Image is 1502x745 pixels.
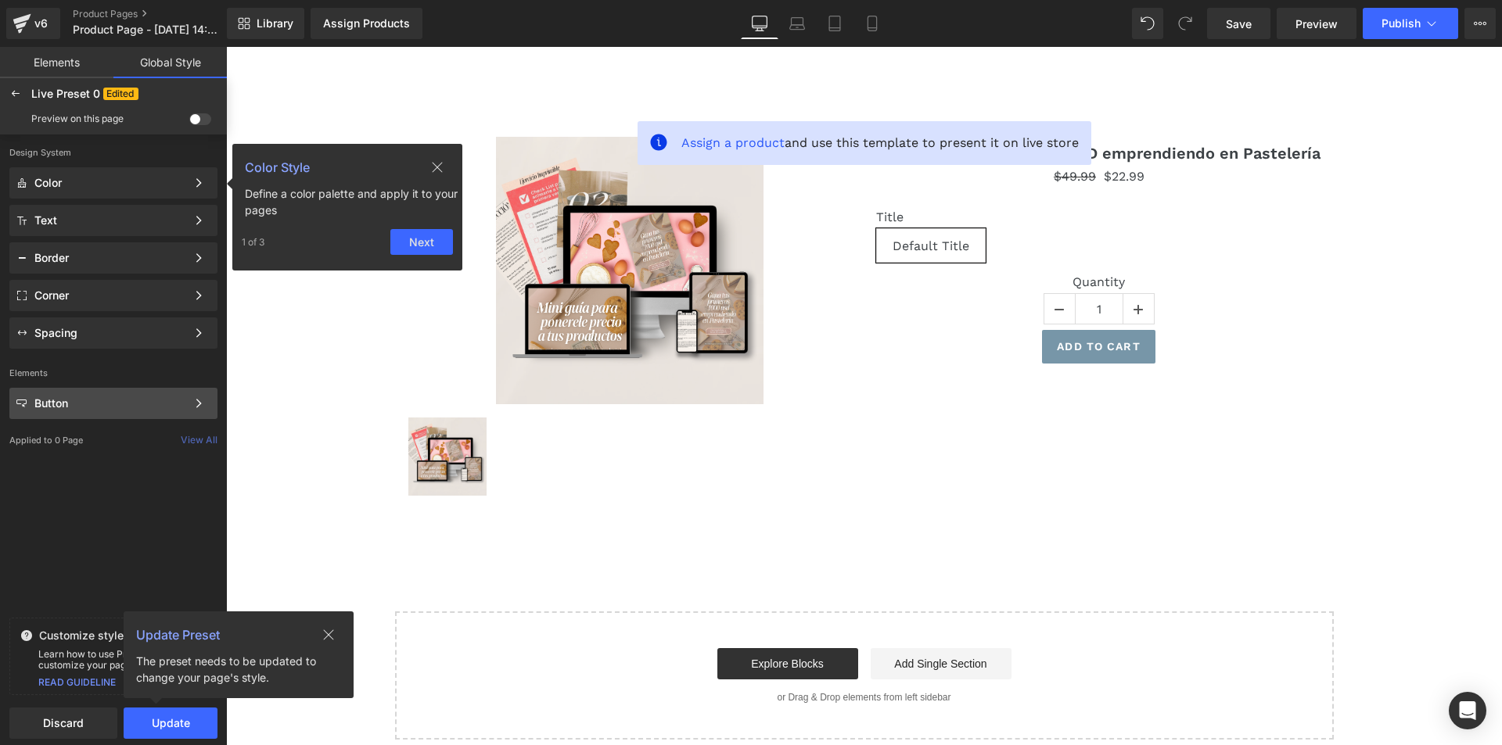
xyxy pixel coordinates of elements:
img: Ganá tus primeros 1000 USD emprendiendo en Pastelería [182,371,261,449]
a: Desktop [741,8,778,39]
div: Define a color palette and apply it to your pages [245,185,461,218]
a: v6 [6,8,60,39]
button: More [1464,8,1496,39]
button: Update [124,707,217,739]
div: Text [34,214,186,227]
span: Default Title [667,182,743,215]
span: and use this template to present it on live store [455,87,853,106]
button: Discard [9,707,117,739]
span: Publish [1382,17,1421,30]
span: Add To Cart [831,293,914,306]
button: Redo [1170,8,1201,39]
label: Quantity [650,227,1096,246]
a: Mobile [853,8,891,39]
a: READ GUIDELINE [38,676,116,688]
span: $22.99 [878,120,918,139]
span: $49.99 [828,122,870,137]
div: Learn how to use Preset to customize your pages [10,649,217,671]
div: Button [34,397,186,410]
span: Customize styles [39,629,130,642]
span: Assign a product [455,88,559,103]
a: Ganá tus primeros 1000 USD emprendiendo en Pastelería [652,97,1094,116]
span: Product Page - [DATE] 14:44:27 [73,23,223,36]
a: Explore Blocks [491,601,632,632]
span: Color Style [245,158,310,177]
div: Color [34,177,186,189]
a: Add Single Section [645,601,785,632]
div: Border [34,252,186,264]
div: The preset needs to be updated to change your page's style. [136,653,341,686]
p: Applied to 0 Page [9,435,181,446]
div: Spacing [34,327,186,339]
img: Ganá tus primeros 1000 USD emprendiendo en Pastelería [270,90,537,357]
a: New Library [227,8,304,39]
a: Global Style [113,47,227,78]
span: Library [257,16,293,30]
span: Save [1226,16,1252,32]
a: Product Pages [73,8,253,20]
div: View All [181,435,227,446]
span: Discard [19,717,108,729]
button: Publish [1363,8,1458,39]
div: Preview on this page [31,113,124,124]
div: Assign Products [323,17,410,30]
span: Live Preset 0 [31,87,100,101]
span: Update Preset [136,625,220,644]
a: Ganá tus primeros 1000 USD emprendiendo en Pastelería [182,371,265,453]
button: Next [390,229,453,255]
div: Corner [34,289,186,302]
span: Edited [103,88,138,100]
label: Title [650,163,1096,181]
div: 1 of 3 [242,237,264,248]
button: Add To Cart [816,283,929,317]
div: Open Intercom Messenger [1449,692,1486,729]
div: v6 [31,13,51,34]
a: Laptop [778,8,816,39]
span: Preview [1295,16,1338,32]
a: Tablet [816,8,853,39]
a: Preview [1277,8,1356,39]
button: Undo [1132,8,1163,39]
p: or Drag & Drop elements from left sidebar [194,645,1083,656]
